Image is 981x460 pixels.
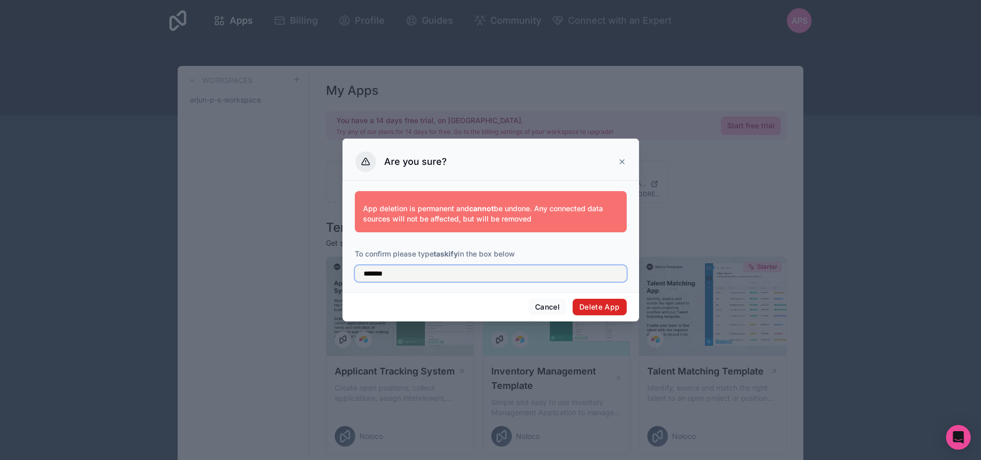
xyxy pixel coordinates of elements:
[384,156,447,168] h3: Are you sure?
[434,249,458,258] strong: taskify
[355,249,627,259] p: To confirm please type in the box below
[946,425,971,450] div: Open Intercom Messenger
[528,299,566,315] button: Cancel
[363,203,618,224] p: App deletion is permanent and be undone. Any connected data sources will not be affected, but wil...
[573,299,627,315] button: Delete App
[469,204,494,213] strong: cannot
